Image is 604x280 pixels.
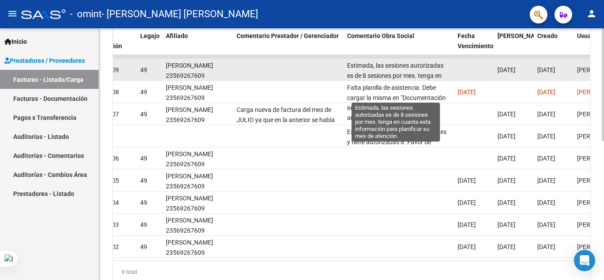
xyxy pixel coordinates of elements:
[497,243,516,250] span: [DATE]
[166,171,229,192] div: [PERSON_NAME] 23569267609
[458,199,476,206] span: [DATE]
[166,193,229,214] div: [PERSON_NAME] 23569267609
[537,88,555,96] span: [DATE]
[4,37,27,46] span: Inicio
[166,215,229,236] div: [PERSON_NAME] 23569267609
[237,32,339,39] span: Comentario Prestador / Gerenciador
[537,111,555,118] span: [DATE]
[70,4,102,24] span: - omint
[497,221,516,228] span: [DATE]
[347,94,440,122] span: recuerde elegir en area la opcion integracion y vincular con el boton amarillo el legajo
[4,56,85,65] span: Prestadores / Proveedores
[497,199,516,206] span: [DATE]
[534,27,573,65] datatable-header-cell: Creado
[166,149,229,169] div: [PERSON_NAME] 23569267609
[497,66,516,73] span: [DATE]
[537,32,558,39] span: Creado
[537,221,555,228] span: [DATE]
[537,133,555,140] span: [DATE]
[497,32,545,39] span: [PERSON_NAME]
[497,155,516,162] span: [DATE]
[458,221,476,228] span: [DATE]
[347,128,447,165] span: Estimada, usted facturó 10 sesiones y tiene autorizadas 8. Favor de rehacer la factura con las se...
[458,32,493,50] span: Fecha Vencimiento
[454,27,494,65] datatable-header-cell: Fecha Vencimiento
[140,198,147,208] div: 49
[166,61,229,81] div: [PERSON_NAME] 23569267609
[347,32,414,39] span: Comentario Obra Social
[162,27,233,65] datatable-header-cell: Afiliado
[347,84,446,111] span: Falta planilla de asistencia. Debe cargar la misma en "Documentación Respaldatoria"
[140,176,147,186] div: 49
[497,177,516,184] span: [DATE]
[102,4,258,24] span: - [PERSON_NAME] [PERSON_NAME]
[586,8,597,19] mat-icon: person
[537,199,555,206] span: [DATE]
[537,155,555,162] span: [DATE]
[458,88,476,96] span: [DATE]
[347,62,443,99] span: Estimada, las sesiones autorizadas es de 8 sesiones por mes. tenga en cuanta esta información par...
[458,177,476,184] span: [DATE]
[497,133,516,140] span: [DATE]
[166,105,229,125] div: [PERSON_NAME] 23569267609
[166,83,229,103] div: [PERSON_NAME] 23569267609
[497,111,516,118] span: [DATE]
[140,87,147,97] div: 49
[137,27,162,65] datatable-header-cell: Legajo
[140,65,147,75] div: 49
[537,243,555,250] span: [DATE]
[140,153,147,164] div: 49
[344,27,454,65] datatable-header-cell: Comentario Obra Social
[140,32,160,39] span: Legajo
[166,238,229,258] div: [PERSON_NAME] 23569267609
[537,177,555,184] span: [DATE]
[537,66,555,73] span: [DATE]
[458,243,476,250] span: [DATE]
[233,27,344,65] datatable-header-cell: Comentario Prestador / Gerenciador
[140,242,147,252] div: 49
[166,32,188,39] span: Afiliado
[577,32,599,39] span: Usuario
[574,250,595,271] div: Open Intercom Messenger
[7,8,18,19] mat-icon: menu
[494,27,534,65] datatable-header-cell: Fecha Confimado
[140,220,147,230] div: 49
[140,109,147,119] div: 49
[237,106,335,153] span: Carga nueva de factura del mes de JULIO ya que en la anterior se había facutrado la cantidad de s...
